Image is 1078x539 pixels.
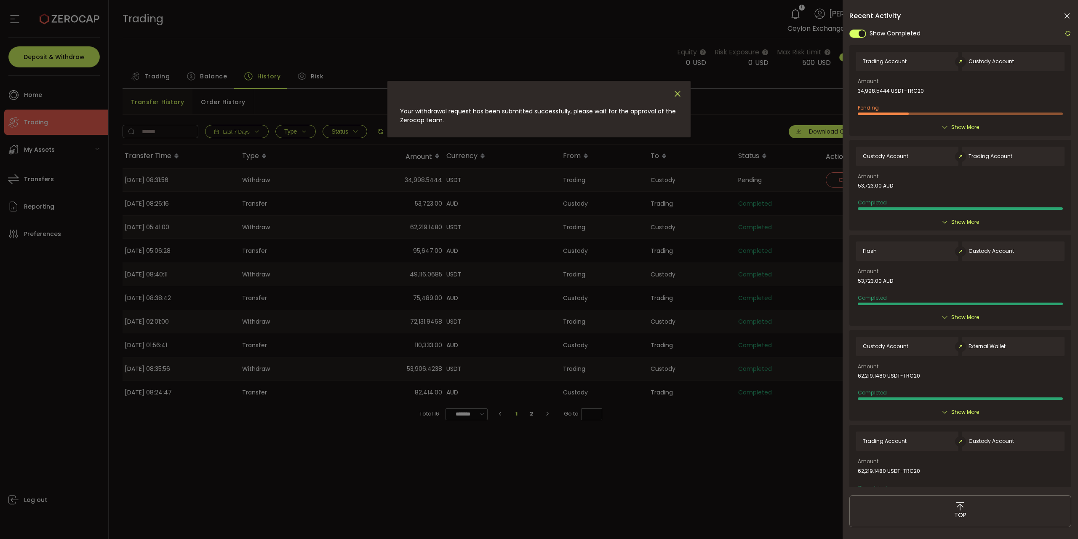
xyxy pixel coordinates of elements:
[863,248,877,254] span: Flash
[951,218,979,226] span: Show More
[849,13,901,19] span: Recent Activity
[858,88,924,94] span: 34,998.5444 USDT-TRC20
[858,183,893,189] span: 53,723.00 AUD
[858,364,878,369] span: Amount
[951,313,979,322] span: Show More
[858,484,887,491] span: Completed
[858,269,878,274] span: Amount
[969,59,1014,64] span: Custody Account
[858,104,879,111] span: Pending
[954,511,966,520] span: TOP
[863,153,908,159] span: Custody Account
[400,107,676,124] span: Your withdrawal request has been submitted successfully, please wait for the approval of the Zero...
[863,59,907,64] span: Trading Account
[858,389,887,396] span: Completed
[969,343,1006,349] span: External Wallet
[858,459,878,464] span: Amount
[858,199,887,206] span: Completed
[969,438,1014,444] span: Custody Account
[858,373,920,379] span: 62,219.1480 USDT-TRC20
[858,294,887,301] span: Completed
[673,89,682,99] button: Close
[387,81,691,137] div: dialog
[863,438,907,444] span: Trading Account
[1036,499,1078,539] iframe: Chat Widget
[969,153,1012,159] span: Trading Account
[870,29,921,38] span: Show Completed
[858,468,920,474] span: 62,219.1480 USDT-TRC20
[858,79,878,84] span: Amount
[969,248,1014,254] span: Custody Account
[858,174,878,179] span: Amount
[863,343,908,349] span: Custody Account
[951,408,979,416] span: Show More
[858,278,893,284] span: 53,723.00 AUD
[951,123,979,131] span: Show More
